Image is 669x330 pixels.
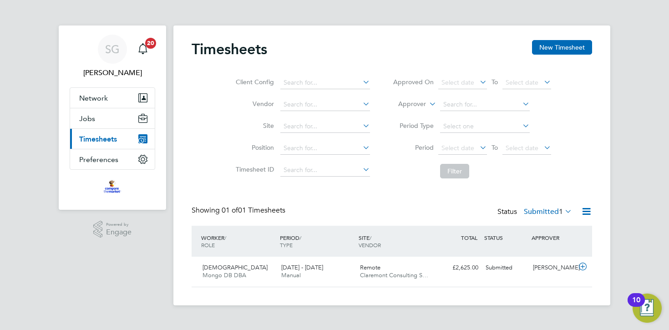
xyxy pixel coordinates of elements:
[280,142,370,155] input: Search for...
[497,206,574,218] div: Status
[360,271,428,279] span: Claremont Consulting S…
[201,241,215,249] span: ROLE
[532,40,592,55] button: New Timesheet
[506,144,538,152] span: Select date
[281,271,301,279] span: Manual
[435,260,482,275] div: £2,625.00
[632,300,640,312] div: 10
[233,100,274,108] label: Vendor
[233,78,274,86] label: Client Config
[70,129,155,149] button: Timesheets
[370,234,371,241] span: /
[222,206,238,215] span: 01 of
[524,207,572,216] label: Submitted
[278,229,356,253] div: PERIOD
[93,221,132,238] a: Powered byEngage
[280,164,370,177] input: Search for...
[79,94,108,102] span: Network
[529,229,577,246] div: APPROVER
[440,120,530,133] input: Select one
[79,155,118,164] span: Preferences
[280,241,293,249] span: TYPE
[633,294,662,323] button: Open Resource Center, 10 new notifications
[281,264,323,271] span: [DATE] - [DATE]
[192,40,267,58] h2: Timesheets
[106,221,132,228] span: Powered by
[59,25,166,210] nav: Main navigation
[222,206,285,215] span: 01 Timesheets
[393,78,434,86] label: Approved On
[489,76,501,88] span: To
[440,164,469,178] button: Filter
[385,100,426,109] label: Approver
[104,179,121,193] img: bglgroup-logo-retina.png
[233,143,274,152] label: Position
[529,260,577,275] div: [PERSON_NAME]
[70,67,155,78] span: Simon Guerin
[70,149,155,169] button: Preferences
[482,260,529,275] div: Submitted
[70,35,155,78] a: SG[PERSON_NAME]
[441,144,474,152] span: Select date
[280,98,370,111] input: Search for...
[79,114,95,123] span: Jobs
[70,108,155,128] button: Jobs
[224,234,226,241] span: /
[506,78,538,86] span: Select date
[106,228,132,236] span: Engage
[489,142,501,153] span: To
[203,264,268,271] span: [DEMOGRAPHIC_DATA]
[441,78,474,86] span: Select date
[559,207,563,216] span: 1
[461,234,477,241] span: TOTAL
[393,143,434,152] label: Period
[192,206,287,215] div: Showing
[280,120,370,133] input: Search for...
[393,122,434,130] label: Period Type
[482,229,529,246] div: STATUS
[199,229,278,253] div: WORKER
[440,98,530,111] input: Search for...
[79,135,117,143] span: Timesheets
[145,38,156,49] span: 20
[203,271,246,279] span: Mongo DB DBA
[280,76,370,89] input: Search for...
[360,264,380,271] span: Remote
[70,179,155,193] a: Go to home page
[134,35,152,64] a: 20
[233,165,274,173] label: Timesheet ID
[105,43,120,55] span: SG
[299,234,301,241] span: /
[356,229,435,253] div: SITE
[233,122,274,130] label: Site
[70,88,155,108] button: Network
[359,241,381,249] span: VENDOR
